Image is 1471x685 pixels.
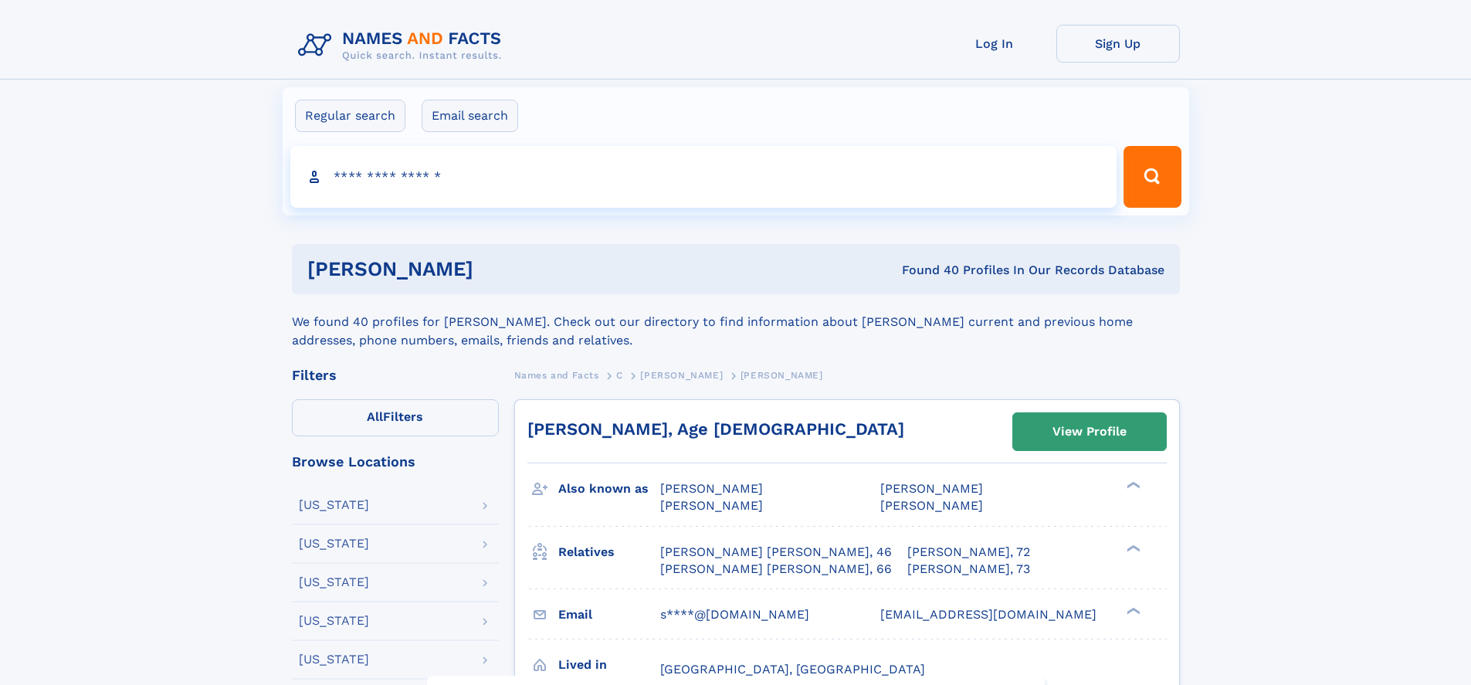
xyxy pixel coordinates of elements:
span: C [616,370,623,381]
span: All [367,409,383,424]
div: Browse Locations [292,455,499,469]
a: Names and Facts [514,365,599,385]
a: [PERSON_NAME], Age [DEMOGRAPHIC_DATA] [527,419,904,439]
a: [PERSON_NAME], 73 [907,561,1030,578]
h3: Relatives [558,539,660,565]
div: ❯ [1123,480,1141,490]
a: C [616,365,623,385]
a: [PERSON_NAME] [PERSON_NAME], 66 [660,561,892,578]
a: Sign Up [1056,25,1180,63]
div: Found 40 Profiles In Our Records Database [687,262,1164,279]
input: search input [290,146,1117,208]
span: [PERSON_NAME] [640,370,723,381]
span: [PERSON_NAME] [660,498,763,513]
label: Email search [422,100,518,132]
div: [US_STATE] [299,537,369,550]
div: View Profile [1052,414,1127,449]
span: [GEOGRAPHIC_DATA], [GEOGRAPHIC_DATA] [660,662,925,677]
h3: Email [558,602,660,628]
div: ❯ [1123,543,1141,553]
span: [EMAIL_ADDRESS][DOMAIN_NAME] [880,607,1096,622]
a: [PERSON_NAME], 72 [907,544,1030,561]
div: We found 40 profiles for [PERSON_NAME]. Check out our directory to find information about [PERSON... [292,294,1180,350]
h1: [PERSON_NAME] [307,259,688,279]
a: Log In [933,25,1056,63]
h3: Lived in [558,652,660,678]
label: Regular search [295,100,405,132]
span: [PERSON_NAME] [880,481,983,496]
h3: Also known as [558,476,660,502]
label: Filters [292,399,499,436]
div: ❯ [1123,605,1141,615]
div: [US_STATE] [299,653,369,666]
div: Filters [292,368,499,382]
span: [PERSON_NAME] [660,481,763,496]
img: Logo Names and Facts [292,25,514,66]
div: [US_STATE] [299,615,369,627]
a: View Profile [1013,413,1166,450]
a: [PERSON_NAME] [PERSON_NAME], 46 [660,544,892,561]
div: [US_STATE] [299,576,369,588]
a: [PERSON_NAME] [640,365,723,385]
span: [PERSON_NAME] [880,498,983,513]
span: [PERSON_NAME] [741,370,823,381]
button: Search Button [1124,146,1181,208]
div: [US_STATE] [299,499,369,511]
